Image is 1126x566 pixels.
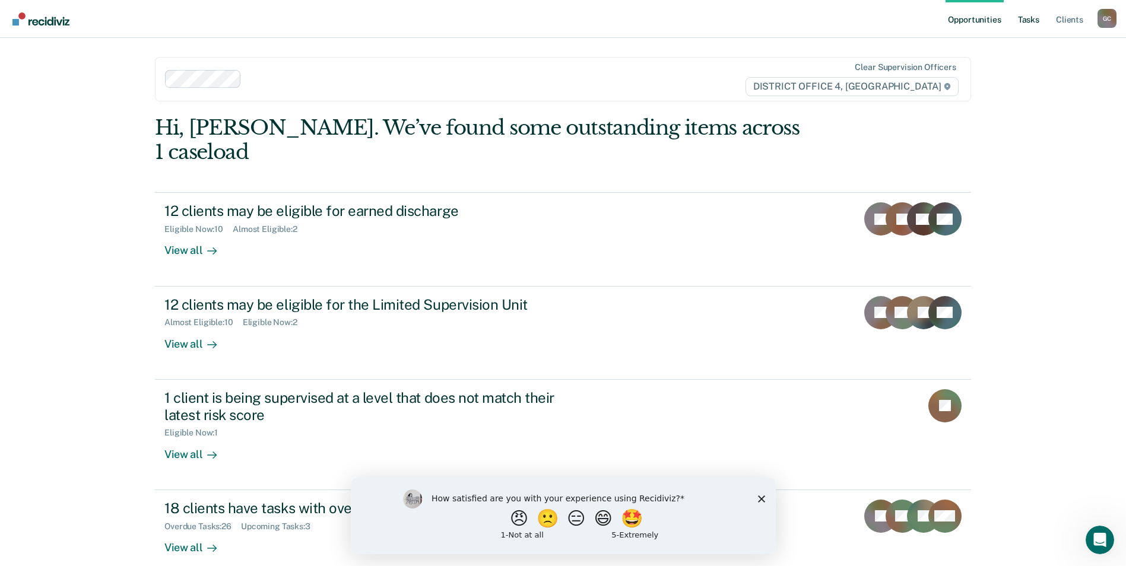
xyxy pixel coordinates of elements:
[164,296,581,313] div: 12 clients may be eligible for the Limited Supervision Unit
[164,327,231,351] div: View all
[164,202,581,220] div: 12 clients may be eligible for earned discharge
[1098,9,1117,28] button: Profile dropdown button
[164,531,231,554] div: View all
[164,438,231,461] div: View all
[155,287,971,380] a: 12 clients may be eligible for the Limited Supervision UnitAlmost Eligible:10Eligible Now:2View all
[155,380,971,490] a: 1 client is being supervised at a level that does not match their latest risk scoreEligible Now:1...
[164,428,227,438] div: Eligible Now : 1
[164,224,233,234] div: Eligible Now : 10
[241,522,320,532] div: Upcoming Tasks : 3
[855,62,956,72] div: Clear supervision officers
[155,192,971,286] a: 12 clients may be eligible for earned dischargeEligible Now:10Almost Eligible:2View all
[164,234,231,257] div: View all
[243,317,307,327] div: Eligible Now : 2
[164,522,241,532] div: Overdue Tasks : 26
[164,389,581,424] div: 1 client is being supervised at a level that does not match their latest risk score
[12,12,69,26] img: Recidiviz
[164,500,581,517] div: 18 clients have tasks with overdue or upcoming due dates
[164,317,243,327] div: Almost Eligible : 10
[233,224,307,234] div: Almost Eligible : 2
[1098,9,1117,28] div: G C
[351,478,776,554] iframe: Survey by Kim from Recidiviz
[1086,526,1114,554] iframe: Intercom live chat
[155,116,808,164] div: Hi, [PERSON_NAME]. We’ve found some outstanding items across 1 caseload
[746,77,959,96] span: DISTRICT OFFICE 4, [GEOGRAPHIC_DATA]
